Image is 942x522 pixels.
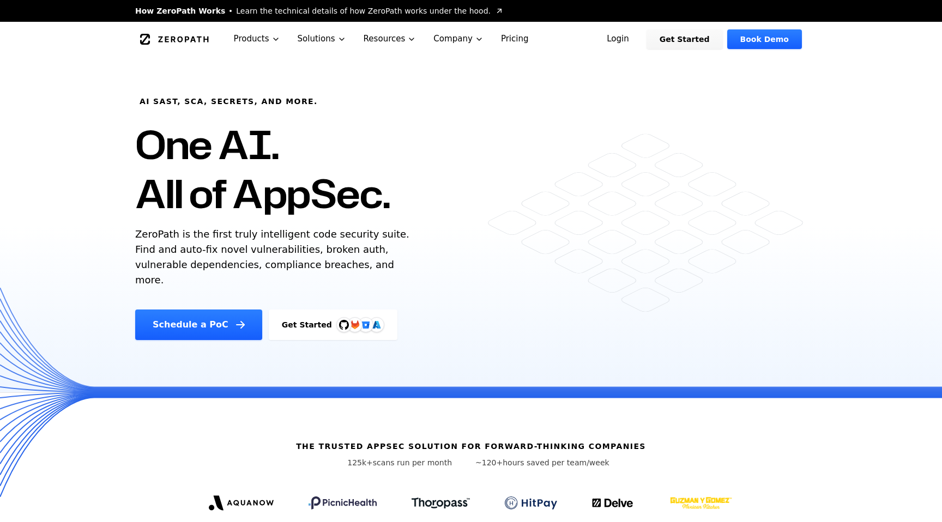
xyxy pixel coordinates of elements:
[140,96,318,107] h6: AI SAST, SCA, Secrets, and more.
[289,22,355,56] button: Solutions
[236,5,491,16] span: Learn the technical details of how ZeroPath works under the hood.
[347,458,373,467] span: 125k+
[594,29,642,49] a: Login
[727,29,802,49] a: Book Demo
[269,309,397,340] a: Get StartedGitHubGitLabAzure
[647,29,723,49] a: Get Started
[135,227,414,288] p: ZeroPath is the first truly intelligent code security suite. Find and auto-fix novel vulnerabilit...
[492,22,538,56] a: Pricing
[333,457,467,468] p: scans run per month
[475,458,503,467] span: ~120+
[355,22,425,56] button: Resources
[225,22,289,56] button: Products
[122,22,820,56] nav: Global
[372,320,381,329] img: Azure
[135,309,262,340] a: Schedule a PoC
[412,497,470,508] img: Thoropass
[339,320,349,330] img: GitHub
[669,490,733,516] img: GYG
[425,22,492,56] button: Company
[360,319,372,331] svg: Bitbucket
[344,314,366,336] img: GitLab
[135,120,390,218] h1: One AI. All of AppSec.
[135,5,504,16] a: How ZeroPath WorksLearn the technical details of how ZeroPath works under the hood.
[296,441,646,452] h6: The Trusted AppSec solution for forward-thinking companies
[135,5,225,16] span: How ZeroPath Works
[475,457,609,468] p: hours saved per team/week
